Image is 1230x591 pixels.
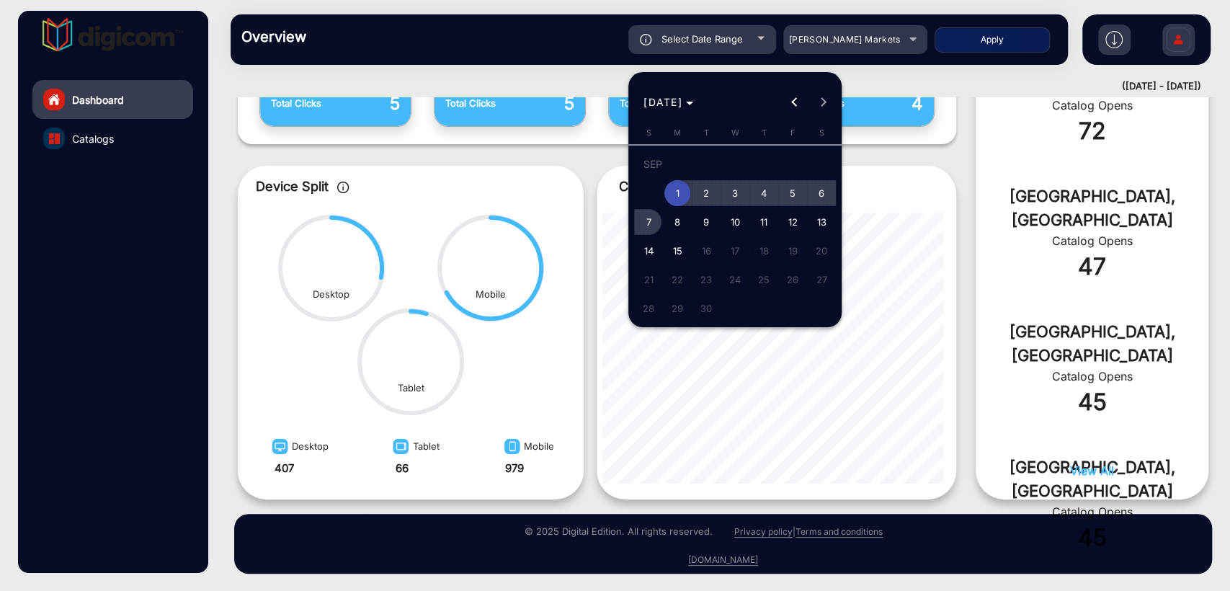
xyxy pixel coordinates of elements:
[664,238,690,264] span: 15
[807,208,836,236] button: September 13, 2025
[751,209,777,235] span: 11
[780,209,806,235] span: 12
[780,238,806,264] span: 19
[721,236,749,265] button: September 17, 2025
[703,128,708,138] span: T
[636,238,661,264] span: 14
[807,265,836,294] button: September 27, 2025
[634,150,836,179] td: SEP
[646,128,651,138] span: S
[749,265,778,294] button: September 25, 2025
[634,208,663,236] button: September 7, 2025
[778,236,807,265] button: September 19, 2025
[663,208,692,236] button: September 8, 2025
[722,238,748,264] span: 17
[808,267,834,293] span: 27
[751,180,777,206] span: 4
[749,208,778,236] button: September 11, 2025
[790,128,795,138] span: F
[692,265,721,294] button: September 23, 2025
[721,179,749,208] button: September 3, 2025
[643,96,682,108] span: [DATE]
[731,128,739,138] span: W
[636,209,661,235] span: 7
[819,128,824,138] span: S
[636,295,661,321] span: 28
[722,267,748,293] span: 24
[693,295,719,321] span: 30
[693,238,719,264] span: 16
[664,267,690,293] span: 22
[780,180,806,206] span: 5
[751,267,777,293] span: 25
[693,209,719,235] span: 9
[663,265,692,294] button: September 22, 2025
[808,209,834,235] span: 13
[636,267,661,293] span: 21
[664,209,690,235] span: 8
[761,128,766,138] span: T
[634,265,663,294] button: September 21, 2025
[780,267,806,293] span: 26
[693,267,719,293] span: 23
[674,128,681,138] span: M
[693,180,719,206] span: 2
[751,238,777,264] span: 18
[749,179,778,208] button: September 4, 2025
[692,236,721,265] button: September 16, 2025
[634,236,663,265] button: September 14, 2025
[692,179,721,208] button: September 2, 2025
[778,179,807,208] button: September 5, 2025
[663,236,692,265] button: September 15, 2025
[721,265,749,294] button: September 24, 2025
[692,208,721,236] button: September 9, 2025
[778,265,807,294] button: September 26, 2025
[807,236,836,265] button: September 20, 2025
[663,179,692,208] button: September 1, 2025
[638,89,699,115] button: Choose month and year
[778,208,807,236] button: September 12, 2025
[780,88,809,117] button: Previous month
[808,238,834,264] span: 20
[722,180,748,206] span: 3
[808,180,834,206] span: 6
[634,294,663,323] button: September 28, 2025
[692,294,721,323] button: September 30, 2025
[807,179,836,208] button: September 6, 2025
[722,209,748,235] span: 10
[749,236,778,265] button: September 18, 2025
[663,294,692,323] button: September 29, 2025
[721,208,749,236] button: September 10, 2025
[664,180,690,206] span: 1
[664,295,690,321] span: 29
